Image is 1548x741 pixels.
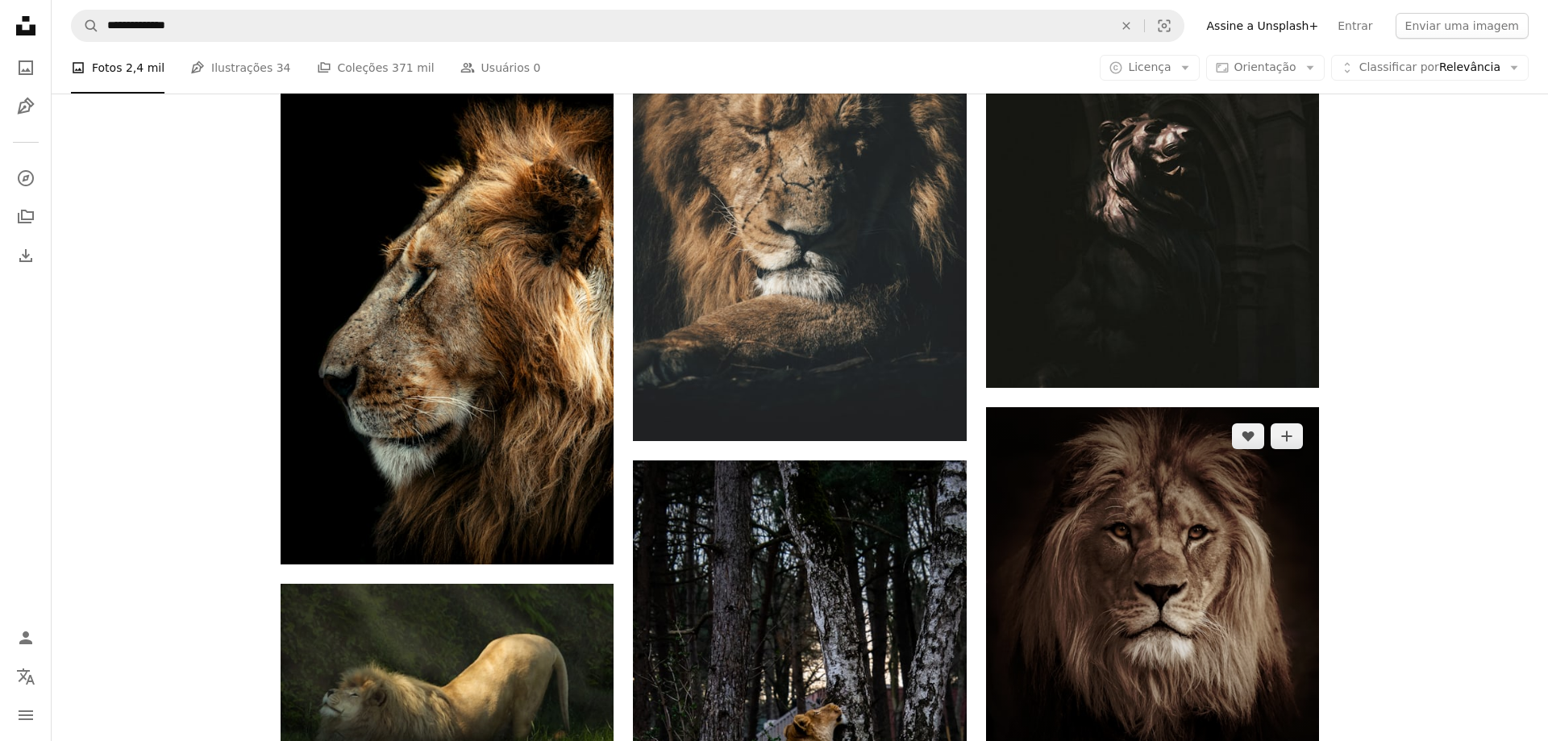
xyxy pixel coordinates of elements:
a: uma estátua de uma pessoa [986,130,1319,144]
span: 0 [534,59,541,77]
a: Coleções [10,201,42,233]
a: Assine a Unsplash+ [1197,13,1329,39]
a: Histórico de downloads [10,239,42,272]
button: Enviar uma imagem [1396,13,1529,39]
span: Classificar por [1359,60,1439,73]
span: 371 mil [392,59,435,77]
span: Licença [1128,60,1171,73]
form: Pesquise conteúdo visual em todo o site [71,10,1184,42]
span: Orientação [1234,60,1296,73]
span: Relevância [1359,60,1500,76]
a: Ilustrações [10,90,42,123]
a: um par de leões na grama [281,688,614,702]
a: leão no fundo preto na fotografia em tons de cinza [986,598,1319,613]
button: Menu [10,699,42,731]
a: Um leão majestoso olha para frente. [281,307,614,322]
a: um leão olhando para a câmera [633,184,966,198]
a: Início — Unsplash [10,10,42,45]
button: Pesquise na Unsplash [72,10,99,41]
a: Fotos [10,52,42,84]
a: Ilustrações 34 [190,42,290,94]
button: Orientação [1206,55,1325,81]
button: Limpar [1109,10,1144,41]
a: Entrar [1328,13,1382,39]
a: Usuários 0 [460,42,541,94]
a: Entrar / Cadastrar-se [10,622,42,654]
span: 34 [277,59,291,77]
a: leoa marrom no campo de grama verde durante o dia [633,702,966,717]
a: Coleções 371 mil [317,42,435,94]
button: Idioma [10,660,42,693]
button: Adicionar à coleção [1271,423,1303,449]
button: Curtir [1232,423,1264,449]
button: Licença [1100,55,1199,81]
a: Explorar [10,162,42,194]
button: Pesquisa visual [1145,10,1184,41]
img: Um leão majestoso olha para frente. [281,65,614,564]
button: Classificar porRelevância [1331,55,1529,81]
